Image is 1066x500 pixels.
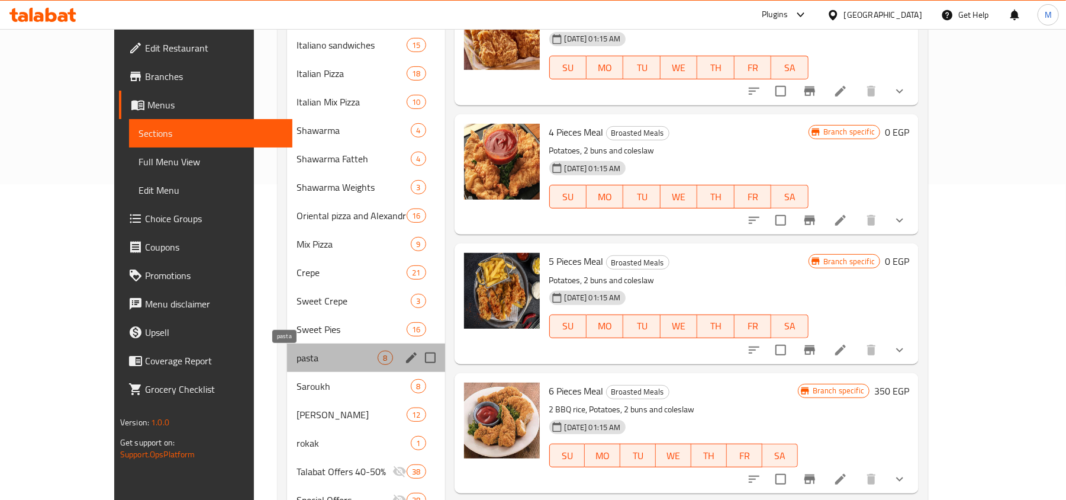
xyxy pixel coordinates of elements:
[287,287,445,315] div: Sweet Crepe3
[767,447,793,464] span: SA
[407,97,425,108] span: 10
[702,318,730,335] span: TH
[119,261,292,290] a: Promotions
[607,256,669,270] span: Broasted Meals
[606,385,669,399] div: Broasted Meals
[411,379,426,393] div: items
[885,124,909,140] h6: 0 EGP
[407,66,426,81] div: items
[145,268,283,283] span: Promotions
[297,408,407,422] div: Alexandrian Hawawshi
[776,318,804,335] span: SA
[287,173,445,201] div: Shawarma Weights3
[297,38,407,52] span: Italiano sandwiches
[549,402,798,417] p: 2 BBQ rice, Potatoes, 2 buns and coleslaw
[735,56,772,79] button: FR
[844,8,922,21] div: [GEOGRAPHIC_DATA]
[620,444,656,467] button: TU
[411,125,425,136] span: 4
[411,294,426,308] div: items
[661,185,698,209] button: WE
[819,126,880,137] span: Branch specific
[762,8,788,22] div: Plugins
[297,351,378,365] span: pasta
[885,206,914,235] button: show more
[833,213,848,227] a: Edit menu item
[628,188,656,206] span: TU
[297,265,407,280] span: Crepe
[139,155,283,169] span: Full Menu View
[407,265,426,280] div: items
[628,59,656,76] span: TU
[661,447,687,464] span: WE
[691,444,727,467] button: TH
[591,188,619,206] span: MO
[808,385,869,396] span: Branch specific
[407,409,425,421] span: 12
[857,206,885,235] button: delete
[857,336,885,364] button: delete
[407,95,426,109] div: items
[656,444,691,467] button: WE
[732,447,758,464] span: FR
[297,180,411,194] div: Shawarma Weights
[555,188,582,206] span: SU
[735,185,772,209] button: FR
[768,467,793,492] span: Select to update
[297,464,393,479] span: Talabat Offers 40-50%
[796,206,824,235] button: Branch-specific-item
[407,408,426,422] div: items
[560,163,626,174] span: [DATE] 01:15 AM
[665,59,693,76] span: WE
[139,183,283,197] span: Edit Menu
[607,126,669,140] span: Broasted Meals
[740,465,768,493] button: sort-choices
[287,400,445,429] div: [PERSON_NAME]12
[145,41,283,55] span: Edit Restaurant
[119,347,292,375] a: Coverage Report
[549,143,809,158] p: Potatoes, 2 buns and coleslaw
[287,344,445,372] div: pasta8edit
[768,338,793,363] span: Select to update
[297,379,411,393] span: Saroukh
[287,59,445,88] div: Italian Pizza18
[297,322,407,336] span: Sweet Pies
[287,429,445,457] div: rokak1
[697,56,735,79] button: TH
[411,180,426,194] div: items
[893,343,907,357] svg: Show Choices
[145,69,283,84] span: Branches
[119,204,292,233] a: Choice Groups
[555,318,582,335] span: SU
[407,324,425,335] span: 16
[297,123,411,137] div: Shawarma
[297,66,407,81] span: Italian Pizza
[120,447,195,462] a: Support.OpsPlatform
[411,152,426,166] div: items
[287,258,445,287] div: Crepe21
[129,148,292,176] a: Full Menu View
[893,213,907,227] svg: Show Choices
[623,185,661,209] button: TU
[833,343,848,357] a: Edit menu item
[591,59,619,76] span: MO
[407,68,425,79] span: 18
[739,318,767,335] span: FR
[145,240,283,254] span: Coupons
[411,436,426,450] div: items
[411,239,425,250] span: 9
[407,267,425,278] span: 21
[407,466,425,477] span: 38
[411,182,425,193] span: 3
[297,152,411,166] div: Shawarma Fatteh
[411,381,425,392] span: 8
[119,233,292,261] a: Coupons
[297,95,407,109] div: Italian Mix Pizza
[297,436,411,450] span: rokak
[287,145,445,173] div: Shawarma Fatteh4
[702,59,730,76] span: TH
[287,88,445,116] div: Italian Mix Pizza10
